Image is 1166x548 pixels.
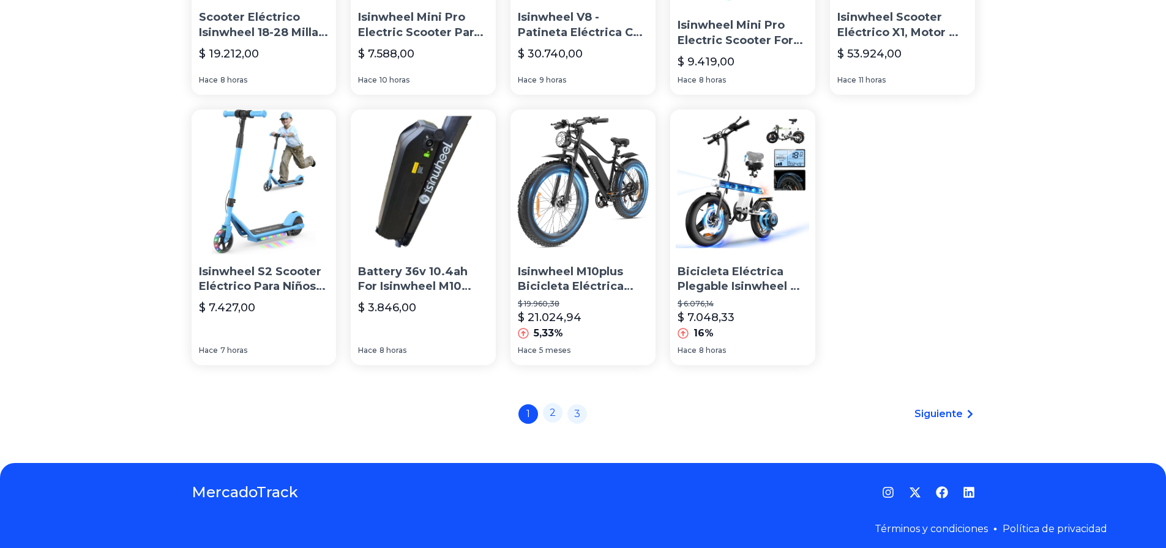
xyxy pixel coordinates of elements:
p: $ 6.076,14 [678,299,808,309]
a: Battery 36v 10.4ah For Isinwheel M10 Bicicleta ElectricaBattery 36v 10.4ah For Isinwheel M10 Bici... [351,109,496,365]
p: 5,33% [534,326,563,341]
span: 8 horas [699,346,726,355]
p: $ 53.924,00 [837,45,902,62]
a: Instagram [882,486,894,498]
p: $ 30.740,00 [518,45,583,62]
span: 8 horas [220,75,247,85]
p: $ 7.048,33 [678,309,734,326]
span: Hace [199,346,218,355]
p: 16% [693,326,714,341]
p: Isinwheel Mini Pro Electric Scooter For Kids Ages [DEMOGRAPHIC_DATA], 3-wh [678,18,818,48]
a: 2 [543,403,562,423]
span: Siguiente [914,407,963,421]
span: Hace [358,346,377,355]
img: Isinwheel M10plus Bicicleta Eléctrica Motor De 45km/h 1200w Autonomía De 90km Neumáticos Anchos D... [510,109,656,254]
span: 5 meses [539,346,570,355]
p: Isinwheel V8 - Patineta Eléctrica Con Control Remoto, Motor [518,10,648,40]
img: Bicicleta Eléctrica Plegable Isinwheel U1 Blanco 1000w 32km/h 60km Bici Electric 7.8ah [670,109,815,254]
p: Isinwheel Mini Pro Electric Scooter Para Niños De 3 A 12 Año [358,10,488,40]
span: 7 horas [220,346,247,355]
span: 10 horas [379,75,409,85]
span: Hace [678,75,697,85]
span: 9 horas [539,75,566,85]
span: Hace [678,346,697,355]
span: 8 horas [379,346,406,355]
a: Facebook [936,486,948,498]
a: Isinwheel S2 Scooter Eléctrico Para Niños De 6 A 14 AñosIsinwheel S2 Scooter Eléctrico Para Niños... [192,109,337,365]
a: Términos y condiciones [875,523,988,535]
a: Siguiente [914,407,975,421]
span: Hace [518,75,537,85]
p: $ 7.588,00 [358,45,414,62]
p: Scooter Eléctrico Isinwheel 18-28 Millas De Rango, Velocidad [199,10,329,40]
p: Bicicleta Eléctrica Plegable Isinwheel U1 Blanco 1000w 32km/h 60km Bici Electric 7.8ah [678,264,808,295]
p: $ 7.427,00 [199,299,255,316]
p: $ 3.846,00 [358,299,416,316]
a: MercadoTrack [192,483,298,502]
a: Bicicleta Eléctrica Plegable Isinwheel U1 Blanco 1000w 32km/h 60km Bici Electric 7.8ahBicicleta E... [670,109,815,365]
p: Isinwheel Scooter Eléctrico X1, Motor De 500 W, Rango De Has [837,10,968,40]
p: $ 9.419,00 [678,53,734,70]
img: Isinwheel S2 Scooter Eléctrico Para Niños De 6 A 14 Años [192,109,337,254]
a: Isinwheel M10plus Bicicleta Eléctrica Motor De 45km/h 1200w Autonomía De 90km Neumáticos Anchos D... [510,109,656,365]
a: LinkedIn [963,486,975,498]
a: Política de privacidad [1003,523,1107,535]
p: $ 21.024,94 [518,309,581,326]
p: $ 19.212,00 [199,45,259,62]
img: Battery 36v 10.4ah For Isinwheel M10 Bicicleta Electrica [351,109,496,254]
span: Hace [518,346,537,355]
span: 11 horas [859,75,886,85]
span: 8 horas [699,75,726,85]
p: $ 19.960,38 [518,299,648,309]
a: 3 [567,404,587,424]
p: Isinwheel S2 Scooter Eléctrico Para Niños De 6 A 14 Años [199,264,329,295]
a: Twitter [909,486,921,498]
span: Hace [358,75,377,85]
p: Isinwheel M10plus Bicicleta Eléctrica Motor De 45km/h 1200w Autonomía De 90km Neumáticos Anchos D... [518,264,648,295]
p: Battery 36v 10.4ah For Isinwheel M10 Bicicleta Electrica [358,264,488,295]
span: Hace [837,75,856,85]
span: Hace [199,75,218,85]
